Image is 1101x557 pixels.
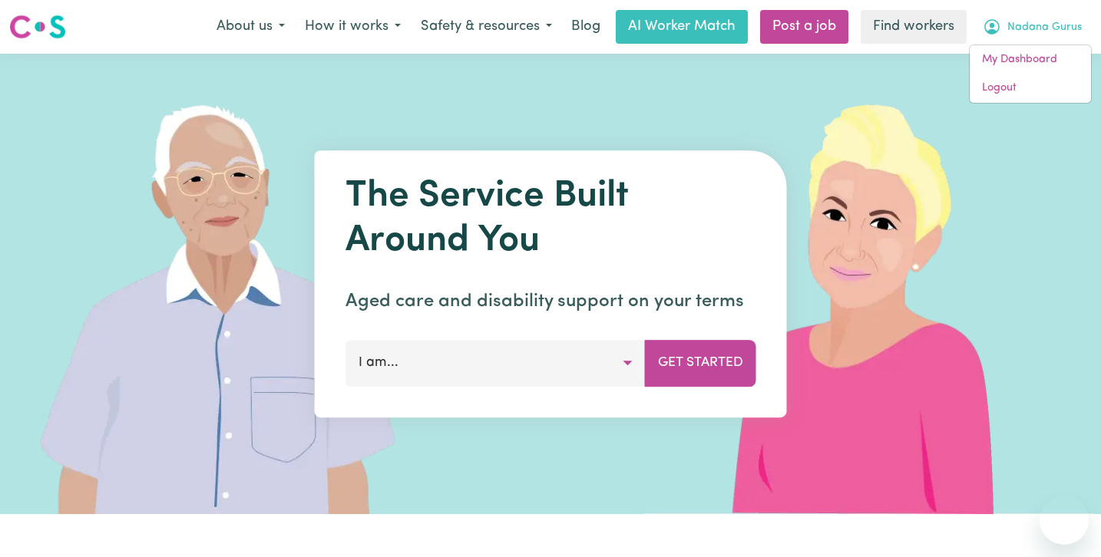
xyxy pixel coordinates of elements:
div: My Account [969,44,1092,104]
a: Find workers [861,10,967,44]
button: How it works [295,11,411,43]
button: About us [207,11,295,43]
a: Blog [562,10,610,44]
a: Post a job [760,10,848,44]
a: AI Worker Match [616,10,748,44]
button: Safety & resources [411,11,562,43]
img: Careseekers logo [9,13,66,41]
p: Aged care and disability support on your terms [346,288,756,315]
iframe: Button to launch messaging window [1040,496,1089,545]
span: Nadana Gurus [1007,19,1082,36]
a: Careseekers logo [9,9,66,44]
button: I am... [346,340,646,386]
button: My Account [973,11,1092,43]
button: Get Started [645,340,756,386]
h1: The Service Built Around You [346,175,756,263]
a: Logout [970,74,1091,103]
a: My Dashboard [970,45,1091,74]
